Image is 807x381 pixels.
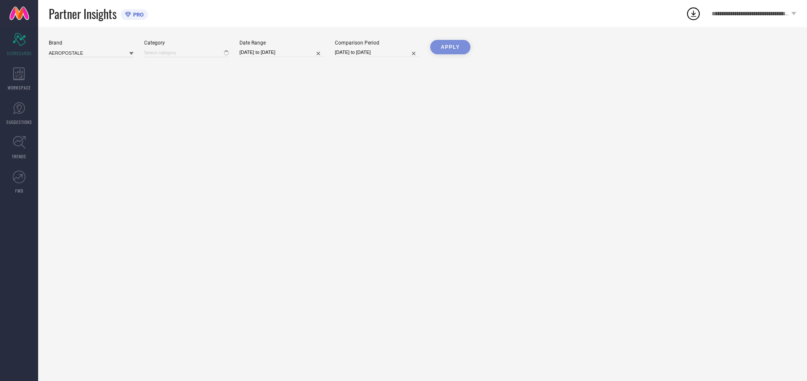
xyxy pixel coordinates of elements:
div: Brand [49,40,134,46]
div: Date Range [239,40,324,46]
span: PRO [131,11,144,18]
span: Partner Insights [49,5,117,22]
input: Select date range [239,48,324,57]
span: WORKSPACE [8,84,31,91]
span: SCORECARDS [7,50,32,56]
div: Comparison Period [335,40,420,46]
div: Open download list [686,6,701,21]
div: Category [144,40,229,46]
span: SUGGESTIONS [6,119,32,125]
span: TRENDS [12,153,26,160]
span: FWD [15,188,23,194]
input: Select comparison period [335,48,420,57]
